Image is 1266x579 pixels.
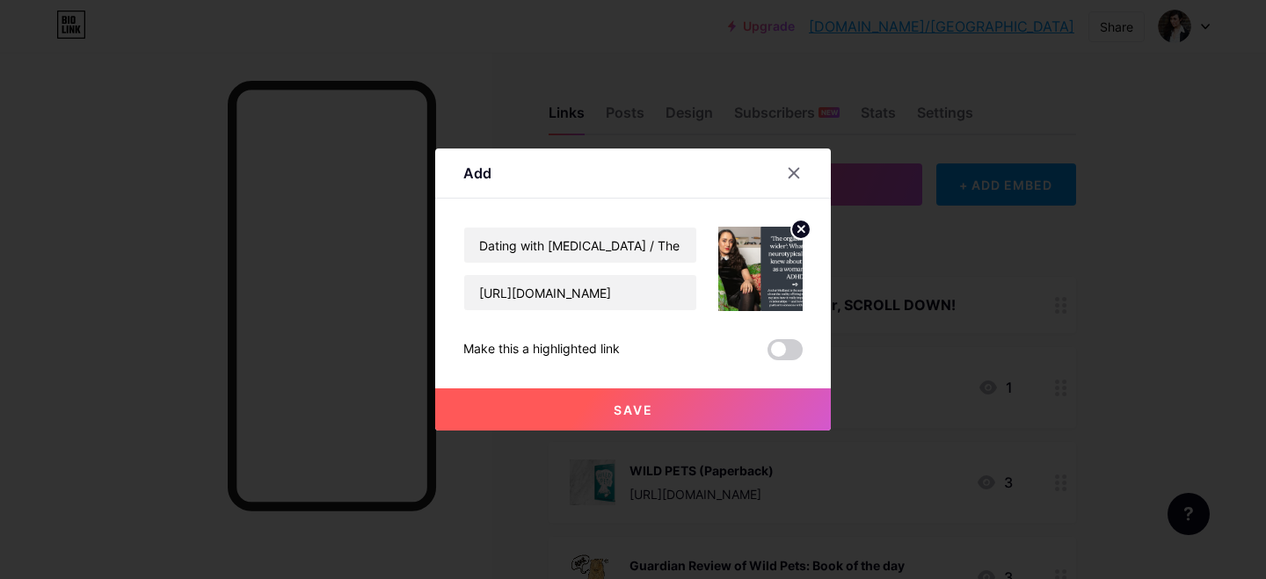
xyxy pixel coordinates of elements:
[464,228,696,263] input: Title
[718,227,803,311] img: link_thumbnail
[435,388,831,431] button: Save
[463,339,620,360] div: Make this a highlighted link
[464,275,696,310] input: URL
[614,402,653,417] span: Save
[463,163,491,184] div: Add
